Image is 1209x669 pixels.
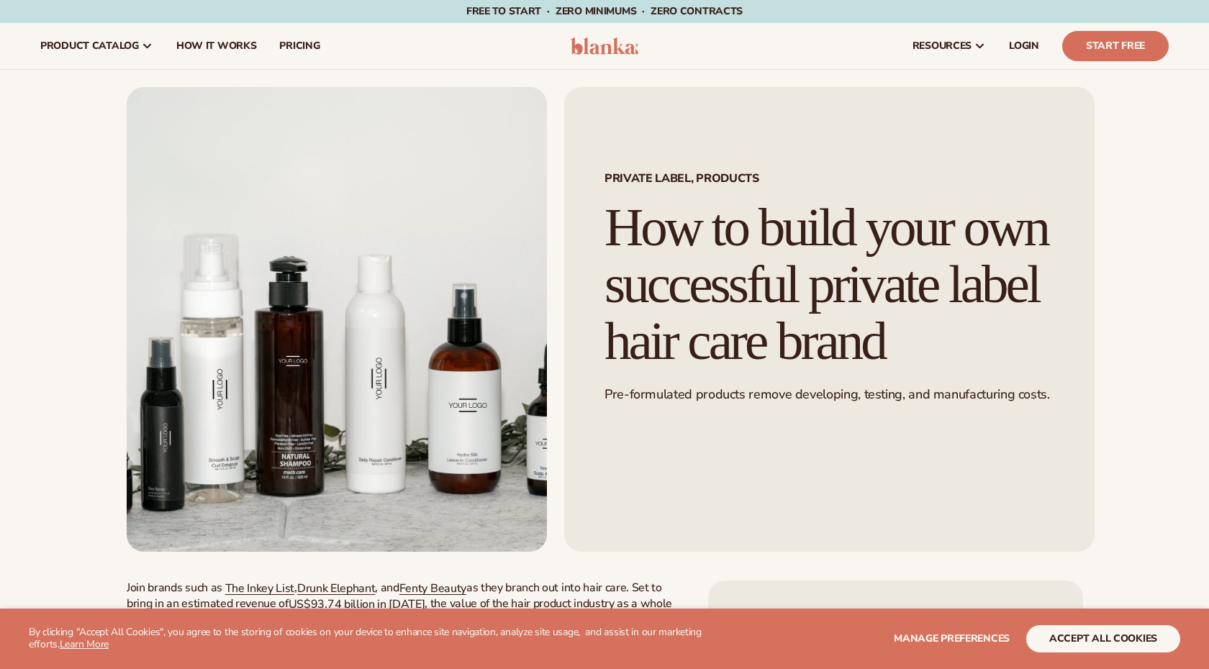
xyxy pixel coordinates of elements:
[29,23,165,69] a: product catalog
[289,596,425,611] a: US$93.74 billion in [DATE]
[604,199,1054,369] h1: How to build your own successful private label hair care brand
[29,627,705,651] p: By clicking "Accept All Cookies", you agree to the storing of cookies on your device to enhance s...
[1009,40,1039,52] span: LOGIN
[604,173,1054,184] span: Private label, Products
[894,632,1010,645] span: Manage preferences
[176,40,257,52] span: How It Works
[997,23,1051,69] a: LOGIN
[913,40,972,52] span: resources
[399,581,466,596] a: Fenty Beauty
[571,37,639,55] img: logo
[1062,31,1169,61] a: Start Free
[604,386,1054,403] p: Pre-formulated products remove developing, testing, and manufacturing costs.
[165,23,268,69] a: How It Works
[466,4,743,18] span: Free to start · ZERO minimums · ZERO contracts
[127,87,547,552] img: Blanka private label hair care products for women and men
[279,40,320,52] span: pricing
[225,581,295,596] a: The Inkey List
[1026,625,1180,652] button: accept all cookies
[894,625,1010,652] button: Manage preferences
[297,581,376,596] a: Drunk Elephant
[901,23,997,69] a: resources
[268,23,331,69] a: pricing
[60,637,109,651] a: Learn More
[127,580,222,596] span: Join brands such as
[127,581,680,627] p: , , and as they branch out into hair care. Set to bring in an estimated revenue of , the value of...
[40,40,139,52] span: product catalog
